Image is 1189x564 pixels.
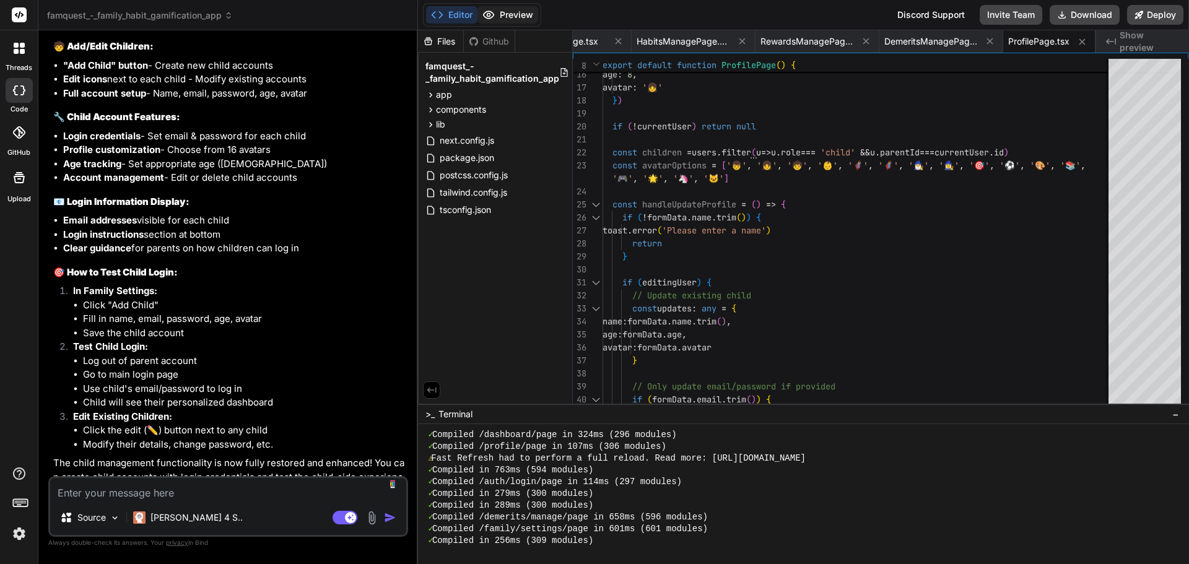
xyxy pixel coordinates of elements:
span: const [632,303,657,314]
span: '🌟' [643,173,663,184]
div: Click to collapse the range. [588,302,604,315]
span: ) [756,394,761,405]
span: . [687,212,692,223]
span: , [959,160,964,171]
li: visible for each child [63,214,406,228]
span: , [929,160,934,171]
span: { [781,199,786,210]
span: ) [697,277,702,288]
div: 37 [573,354,586,367]
li: - Set appropriate age ([DEMOGRAPHIC_DATA]) [63,157,406,171]
span: ✓ [429,511,432,523]
img: attachment [365,511,379,525]
span: editingUser [642,277,697,288]
span: updates [657,303,692,314]
span: ) [692,121,697,132]
span: '🧙‍♀️' [939,160,959,171]
span: avatar [603,82,632,93]
li: Fill in name, email, password, age, avatar [83,312,406,326]
li: for parents on how children can log in [63,241,406,256]
span: lib [436,118,445,131]
span: , [682,329,687,340]
div: 21 [573,133,586,146]
div: Click to collapse the range. [588,198,604,211]
span: ) [751,394,756,405]
span: '🦸‍♂️' [848,160,868,171]
div: 30 [573,263,586,276]
span: : [617,69,622,80]
span: ( [776,59,781,71]
span: '👶' [817,160,838,171]
div: Click to collapse the range. [588,393,604,406]
span: id [994,147,1004,158]
span: package.json [438,150,495,165]
div: 29 [573,250,586,263]
span: u [870,147,875,158]
li: Save the child account [83,326,406,341]
span: '🦸‍♀️' [878,160,899,171]
button: Download [1050,5,1120,25]
span: formData [637,342,677,353]
button: Invite Team [980,5,1042,25]
span: 'child' [821,147,855,158]
span: parentId [880,147,920,158]
span: formData [627,316,667,327]
li: Child will see their personalized dashboard [83,396,406,410]
span: , [990,160,995,171]
span: = [741,199,746,210]
div: Files [418,35,463,48]
span: . [989,147,994,158]
span: trim [716,212,736,223]
span: // Only update email/password if provided [632,381,835,392]
span: , [694,173,699,184]
div: 39 [573,380,586,393]
span: formData [652,394,692,405]
span: return [632,238,662,249]
span: ) [756,199,761,210]
li: - Choose from 16 avatars [63,143,406,157]
strong: 🔧 Child Account Features: [53,111,180,123]
span: ! [632,121,637,132]
span: // Update existing child [632,290,751,301]
span: privacy [166,539,188,546]
p: [PERSON_NAME] 4 S.. [150,511,243,524]
span: '🦄' [673,173,694,184]
span: error [632,225,657,236]
span: ] [724,173,729,184]
span: tsconfig.json [438,202,492,217]
span: = [721,303,726,314]
span: : [622,316,627,327]
span: . [712,212,716,223]
li: - Set email & password for each child [63,129,406,144]
strong: 📧 Login Information Display: [53,196,189,207]
strong: Email addresses [63,214,137,226]
span: famquest_-_family_habit_gamification_app [47,9,233,22]
span: , [632,69,637,80]
span: if [632,394,642,405]
span: const [612,199,637,210]
span: ) [617,95,622,106]
li: Use child's email/password to log in [83,382,406,396]
p: The child management functionality is now fully restored and enhanced! You can create child accou... [53,456,406,498]
span: ✓ [429,464,432,476]
span: '🐱' [703,173,724,184]
span: . [692,316,697,327]
span: '👦' [726,160,747,171]
strong: Account management [63,171,164,183]
span: '🧙‍♂️' [908,160,929,171]
span: HabitsManagePage.tsx [637,35,730,48]
span: ✓ [429,488,432,500]
div: 40 [573,393,586,406]
label: threads [6,63,32,73]
span: { [707,277,712,288]
span: , [1020,160,1025,171]
span: null [736,121,756,132]
span: . [776,147,781,158]
div: 25 [573,198,586,211]
span: ( [657,225,662,236]
span: ) [1004,147,1009,158]
div: 38 [573,367,586,380]
span: ) [721,316,726,327]
span: Terminal [438,408,473,420]
span: Fast Refresh had to perform a full reload. Read more: [URL][DOMAIN_NAME] [431,453,806,464]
